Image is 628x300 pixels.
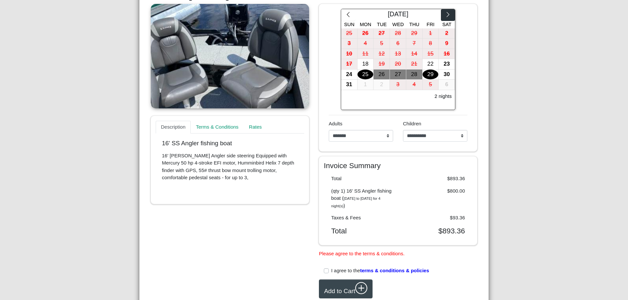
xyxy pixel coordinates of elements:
[439,80,455,90] div: 6
[374,49,390,59] div: 12
[406,39,423,49] button: 7
[358,59,374,69] div: 18
[406,59,423,70] button: 21
[374,59,390,70] button: 19
[374,70,390,80] button: 26
[423,70,439,80] button: 29
[423,49,439,59] div: 15
[439,39,455,49] div: 9
[358,28,374,39] button: 26
[341,59,357,69] div: 17
[341,59,358,70] button: 17
[341,39,358,49] button: 3
[326,227,398,235] div: Total
[423,28,439,39] button: 1
[344,22,355,27] span: Sun
[398,187,470,210] div: $800.00
[439,70,455,80] div: 30
[358,49,374,59] button: 11
[358,70,374,80] button: 25
[390,28,406,39] div: 28
[341,80,358,90] button: 31
[341,28,358,39] button: 25
[341,49,358,59] button: 10
[406,59,422,69] div: 21
[445,11,451,18] svg: chevron right
[341,9,355,21] button: chevron left
[439,49,455,59] button: 16
[341,70,358,80] button: 24
[390,59,406,69] div: 20
[442,22,451,27] span: Sat
[374,59,390,69] div: 19
[326,187,398,210] div: (qty 1) 16' SS Angler fishing boat ( )
[423,80,439,90] button: 5
[423,70,439,80] div: 29
[162,140,298,147] p: 16' SS Angler fishing boat
[360,268,429,273] span: terms & conditions & policies
[427,22,434,27] span: Fri
[319,279,373,299] button: Add to Cartplus circle
[374,49,390,59] button: 12
[439,39,455,49] button: 9
[406,80,423,90] button: 4
[355,282,368,294] svg: plus circle
[374,39,390,49] button: 5
[390,70,406,80] button: 27
[390,39,406,49] button: 6
[358,39,374,49] button: 4
[374,39,390,49] div: 5
[423,80,439,90] div: 5
[358,59,374,70] button: 18
[374,80,390,90] button: 2
[358,28,374,39] div: 26
[390,80,406,90] button: 3
[358,49,374,59] div: 11
[398,214,470,222] div: $93.36
[439,28,455,39] div: 2
[162,152,298,182] p: 16' [PERSON_NAME] Angler side steering Equipped with Mercury 50 hp 4-stroke EFI motor, Humminbird...
[358,70,374,80] div: 25
[191,121,244,134] a: Terms & Conditions
[326,214,398,222] div: Taxes & Fees
[439,49,455,59] div: 16
[244,121,267,134] a: Rates
[398,175,470,182] div: $893.36
[406,28,423,39] button: 29
[439,59,455,69] div: 23
[358,80,374,90] button: 1
[377,22,387,27] span: Tue
[406,49,423,59] button: 14
[439,59,455,70] button: 23
[423,49,439,59] button: 15
[406,70,423,80] button: 28
[355,9,441,21] div: [DATE]
[439,80,455,90] button: 6
[374,70,390,80] div: 26
[329,121,342,126] span: Adults
[403,121,421,126] span: Children
[374,80,390,90] div: 2
[439,70,455,80] button: 30
[331,197,380,208] i: [DATE] to [DATE] for 4 night(s)
[390,49,406,59] button: 13
[423,39,439,49] button: 8
[326,175,398,182] div: Total
[423,59,439,70] button: 22
[324,161,472,170] h4: Invoice Summary
[423,39,439,49] div: 8
[360,22,371,27] span: Mon
[441,9,455,21] button: chevron right
[434,93,452,99] h6: 2 nights
[345,11,351,18] svg: chevron left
